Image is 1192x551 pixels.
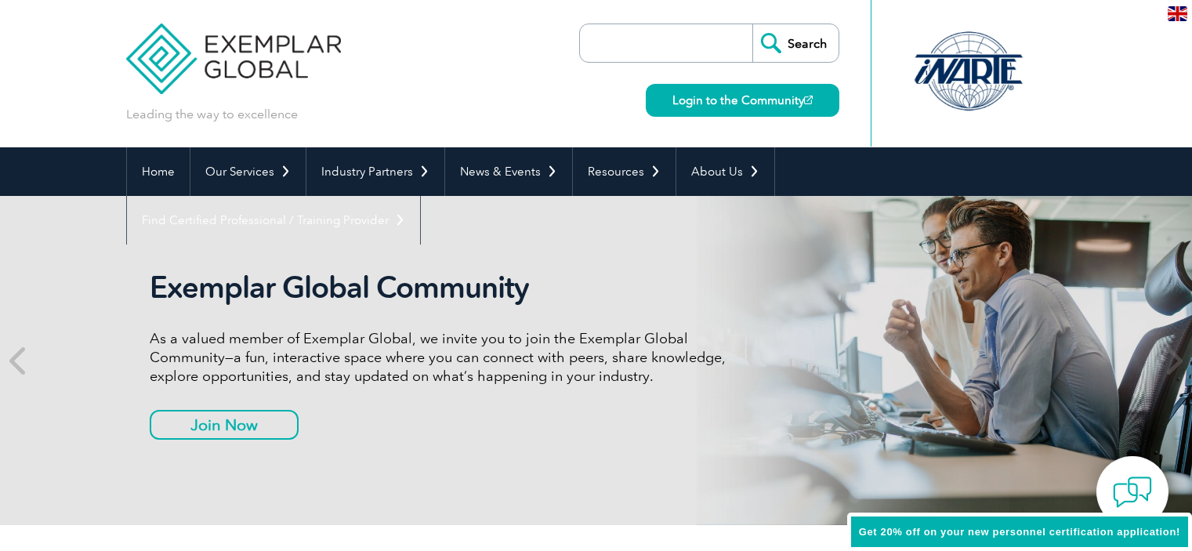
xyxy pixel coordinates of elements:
[190,147,306,196] a: Our Services
[445,147,572,196] a: News & Events
[676,147,774,196] a: About Us
[127,147,190,196] a: Home
[126,106,298,123] p: Leading the way to excellence
[804,96,813,104] img: open_square.png
[573,147,676,196] a: Resources
[150,410,299,440] a: Join Now
[150,270,737,306] h2: Exemplar Global Community
[752,24,839,62] input: Search
[150,329,737,386] p: As a valued member of Exemplar Global, we invite you to join the Exemplar Global Community—a fun,...
[1113,473,1152,512] img: contact-chat.png
[1168,6,1187,21] img: en
[127,196,420,245] a: Find Certified Professional / Training Provider
[306,147,444,196] a: Industry Partners
[859,526,1180,538] span: Get 20% off on your new personnel certification application!
[646,84,839,117] a: Login to the Community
